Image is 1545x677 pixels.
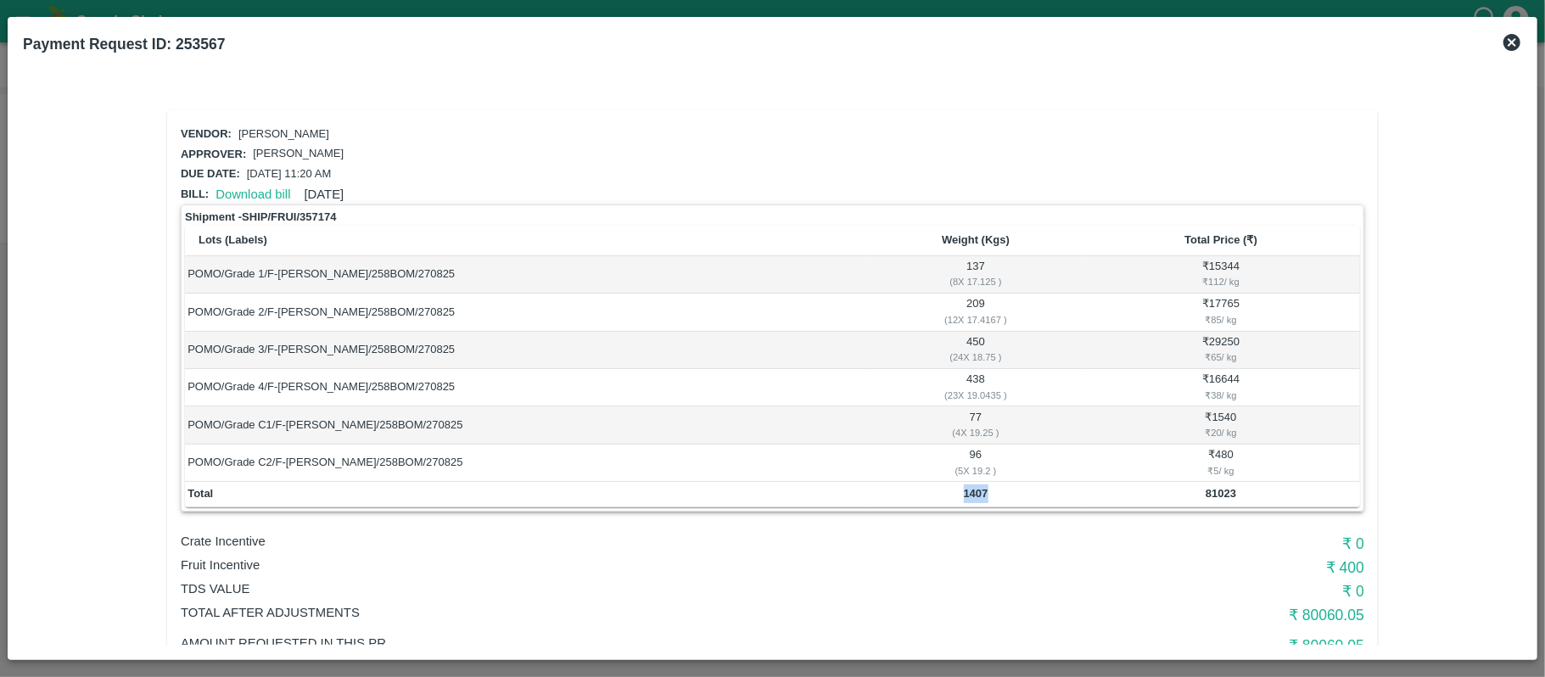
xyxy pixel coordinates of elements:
[199,233,267,246] b: Lots (Labels)
[1084,274,1357,289] div: ₹ 112 / kg
[1084,312,1357,327] div: ₹ 85 / kg
[185,445,870,482] td: POMO/Grade C2/F-[PERSON_NAME]/258BOM/270825
[1082,294,1360,331] td: ₹ 17765
[238,126,329,143] p: [PERSON_NAME]
[870,256,1082,294] td: 137
[872,425,1079,440] div: ( 4 X 19.25 )
[247,166,331,182] p: [DATE] 11:20 AM
[188,487,213,500] b: Total
[970,603,1364,627] h6: ₹ 80060.05
[964,487,988,500] b: 1407
[1184,233,1257,246] b: Total Price (₹)
[970,532,1364,556] h6: ₹ 0
[23,36,225,53] b: Payment Request ID: 253567
[872,388,1079,403] div: ( 23 X 19.0435 )
[181,187,209,200] span: Bill:
[305,187,344,201] span: [DATE]
[970,579,1364,603] h6: ₹ 0
[216,187,290,201] a: Download bill
[870,332,1082,369] td: 450
[1082,256,1360,294] td: ₹ 15344
[872,350,1079,365] div: ( 24 X 18.75 )
[1082,445,1360,482] td: ₹ 480
[870,369,1082,406] td: 438
[181,556,970,574] p: Fruit Incentive
[970,634,1364,657] h6: ₹ 80060.05
[870,445,1082,482] td: 96
[181,148,246,160] span: Approver:
[1084,388,1357,403] div: ₹ 38 / kg
[1082,406,1360,444] td: ₹ 1540
[185,332,870,369] td: POMO/Grade 3/F-[PERSON_NAME]/258BOM/270825
[1082,332,1360,369] td: ₹ 29250
[872,312,1079,327] div: ( 12 X 17.4167 )
[1084,463,1357,478] div: ₹ 5 / kg
[1082,369,1360,406] td: ₹ 16644
[870,294,1082,331] td: 209
[185,294,870,331] td: POMO/Grade 2/F-[PERSON_NAME]/258BOM/270825
[181,167,240,180] span: Due date:
[185,256,870,294] td: POMO/Grade 1/F-[PERSON_NAME]/258BOM/270825
[872,463,1079,478] div: ( 5 X 19.2 )
[185,369,870,406] td: POMO/Grade 4/F-[PERSON_NAME]/258BOM/270825
[1084,425,1357,440] div: ₹ 20 / kg
[1084,350,1357,365] div: ₹ 65 / kg
[181,127,232,140] span: Vendor:
[181,603,970,622] p: Total After adjustments
[870,406,1082,444] td: 77
[181,579,970,598] p: TDS VALUE
[181,532,970,551] p: Crate Incentive
[1206,487,1236,500] b: 81023
[185,406,870,444] td: POMO/Grade C1/F-[PERSON_NAME]/258BOM/270825
[970,556,1364,579] h6: ₹ 400
[181,634,970,652] p: Amount Requested in this PR
[253,146,344,162] p: [PERSON_NAME]
[942,233,1010,246] b: Weight (Kgs)
[185,209,336,226] strong: Shipment - SHIP/FRUI/357174
[872,274,1079,289] div: ( 8 X 17.125 )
